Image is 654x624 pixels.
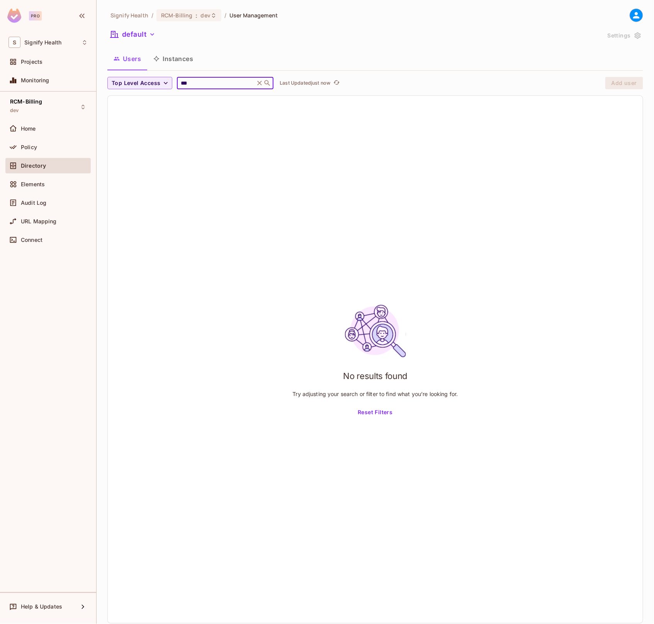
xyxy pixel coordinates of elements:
[280,80,330,86] p: Last Updated just now
[107,49,147,68] button: Users
[10,99,42,105] span: RCM-Billing
[110,12,148,19] span: the active workspace
[7,9,21,23] img: SReyMgAAAABJRU5ErkJggg==
[343,370,408,382] h1: No results found
[21,237,42,243] span: Connect
[161,12,192,19] span: RCM-Billing
[21,77,49,83] span: Monitoring
[151,12,153,19] li: /
[21,218,57,224] span: URL Mapping
[332,78,341,88] button: refresh
[24,39,61,46] span: Workspace: Signify Health
[8,37,20,48] span: S
[21,59,42,65] span: Projects
[21,604,62,610] span: Help & Updates
[293,390,458,398] p: Try adjusting your search or filter to find what you’re looking for.
[224,12,226,19] li: /
[107,28,158,41] button: default
[147,49,199,68] button: Instances
[605,77,643,89] button: Add user
[333,79,340,87] span: refresh
[605,29,643,42] button: Settings
[229,12,278,19] span: User Management
[201,12,211,19] span: dev
[21,144,37,150] span: Policy
[355,406,396,418] button: Reset Filters
[330,78,341,88] span: Click to refresh data
[21,200,46,206] span: Audit Log
[21,126,36,132] span: Home
[195,12,198,19] span: :
[107,77,172,89] button: Top Level Access
[29,11,42,20] div: Pro
[10,107,19,114] span: dev
[21,163,46,169] span: Directory
[21,181,45,187] span: Elements
[112,78,160,88] span: Top Level Access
